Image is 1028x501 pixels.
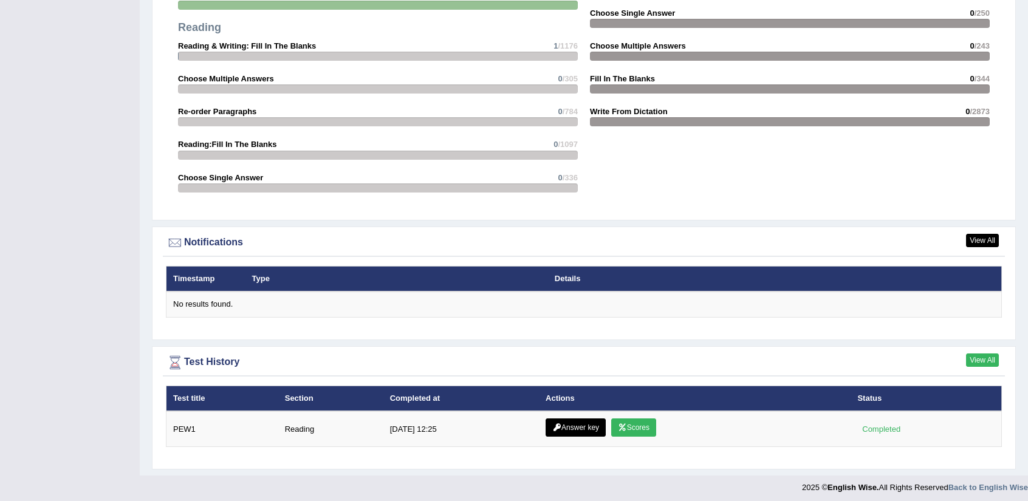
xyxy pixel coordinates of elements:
span: /243 [975,41,990,50]
a: Scores [611,418,656,437]
span: /336 [563,173,578,182]
a: View All [966,234,999,247]
div: 2025 © All Rights Reserved [802,475,1028,493]
strong: Choose Single Answer [590,9,675,18]
span: 1 [553,41,558,50]
td: Reading [278,411,383,447]
span: /2873 [970,107,990,116]
a: View All [966,353,999,367]
span: 0 [558,107,562,116]
th: Test title [166,386,278,411]
span: /250 [975,9,990,18]
th: Timestamp [166,266,245,291]
span: 0 [558,74,562,83]
strong: Choose Multiple Answers [178,74,274,83]
span: 0 [970,41,974,50]
th: Details [548,266,929,291]
div: Notifications [166,234,1002,252]
th: Actions [539,386,851,411]
strong: Write From Dictation [590,107,668,116]
span: /1176 [558,41,578,50]
a: Back to English Wise [948,483,1028,492]
span: /344 [975,74,990,83]
th: Type [245,266,548,291]
span: 0 [553,140,558,149]
strong: Reading & Writing: Fill In The Blanks [178,41,316,50]
th: Section [278,386,383,411]
strong: Choose Multiple Answers [590,41,686,50]
strong: Reading [178,21,221,33]
div: No results found. [173,299,995,310]
td: PEW1 [166,411,278,447]
span: 0 [970,9,974,18]
span: /1097 [558,140,578,149]
th: Completed at [383,386,539,411]
div: Completed [857,423,905,435]
span: 0 [965,107,970,116]
strong: Fill In The Blanks [590,74,655,83]
a: Answer key [546,418,606,437]
span: 0 [558,173,562,182]
strong: Re-order Paragraphs [178,107,256,116]
strong: Reading:Fill In The Blanks [178,140,277,149]
div: Test History [166,353,1002,372]
th: Status [851,386,1001,411]
span: 0 [970,74,974,83]
strong: Choose Single Answer [178,173,263,182]
strong: English Wise. [828,483,879,492]
span: /784 [563,107,578,116]
td: [DATE] 12:25 [383,411,539,447]
span: /305 [563,74,578,83]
